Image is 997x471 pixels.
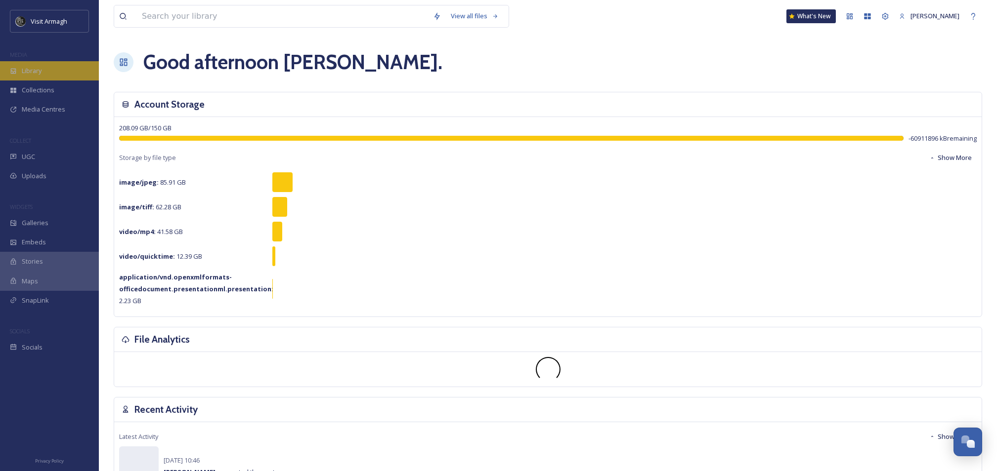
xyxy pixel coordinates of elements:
[119,202,181,211] span: 62.28 GB
[119,123,172,132] span: 208.09 GB / 150 GB
[119,178,159,187] strong: image/jpeg :
[924,427,977,446] button: Show More
[119,273,273,305] span: 2.23 GB
[119,153,176,162] span: Storage by file type
[22,276,38,286] span: Maps
[119,178,186,187] span: 85.91 GB
[22,296,49,305] span: SnapLink
[134,332,190,347] h3: File Analytics
[954,428,982,456] button: Open Chat
[22,66,42,76] span: Library
[22,257,43,266] span: Stories
[31,17,67,26] span: Visit Armagh
[119,252,175,261] strong: video/quicktime :
[10,327,30,335] span: SOCIALS
[134,402,198,417] h3: Recent Activity
[119,432,158,441] span: Latest Activity
[119,273,273,293] strong: application/vnd.openxmlformats-officedocument.presentationml.presentation :
[22,152,35,161] span: UGC
[35,458,64,464] span: Privacy Policy
[10,203,33,210] span: WIDGETS
[134,97,205,112] h3: Account Storage
[164,456,200,465] span: [DATE] 10:46
[143,47,442,77] h1: Good afternoon [PERSON_NAME] .
[137,5,428,27] input: Search your library
[22,105,65,114] span: Media Centres
[10,51,27,58] span: MEDIA
[22,343,43,352] span: Socials
[10,137,31,144] span: COLLECT
[22,237,46,247] span: Embeds
[16,16,26,26] img: THE-FIRST-PLACE-VISIT-ARMAGH.COM-BLACK.jpg
[894,6,964,26] a: [PERSON_NAME]
[35,454,64,466] a: Privacy Policy
[119,202,154,211] strong: image/tiff :
[119,227,156,236] strong: video/mp4 :
[119,227,183,236] span: 41.58 GB
[446,6,504,26] a: View all files
[22,171,46,181] span: Uploads
[924,148,977,167] button: Show More
[909,134,977,143] span: -60911896 kB remaining
[910,11,959,20] span: [PERSON_NAME]
[786,9,836,23] a: What's New
[22,85,54,95] span: Collections
[22,218,48,228] span: Galleries
[119,252,202,261] span: 12.39 GB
